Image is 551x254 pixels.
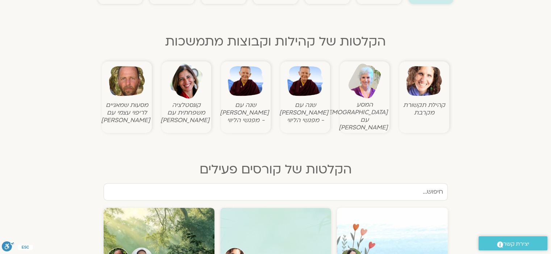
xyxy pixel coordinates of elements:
figcaption: קהילת תקשורת מקרבת [401,101,447,116]
h2: הקלטות של קהילות וקבוצות מתמשכות [98,34,453,49]
input: חיפוש... [104,183,448,201]
figcaption: שנה עם [PERSON_NAME] - מפגשי הליווי [223,101,269,124]
figcaption: קונסטלציה משפחתית עם [PERSON_NAME] [163,101,209,124]
span: יצירת קשר [503,239,529,249]
figcaption: המסע [DEMOGRAPHIC_DATA] עם [PERSON_NAME] [342,101,388,131]
figcaption: שנה עם [PERSON_NAME] - מפגשי הליווי [282,101,328,124]
figcaption: מסעות שמאניים לריפוי עצמי עם [PERSON_NAME] [104,101,150,124]
h2: הקלטות של קורסים פעילים [98,162,453,177]
a: יצירת קשר [479,236,547,250]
